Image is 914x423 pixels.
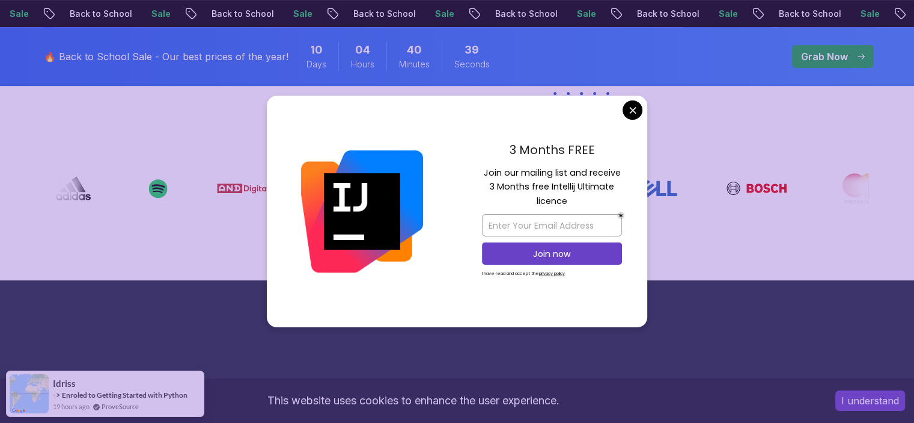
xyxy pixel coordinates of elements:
[62,391,187,400] a: Enroled to Getting Started with Python
[399,58,430,70] span: Minutes
[130,8,168,20] p: Sale
[555,8,594,20] p: Sale
[351,58,374,70] span: Hours
[615,8,697,20] p: Back to School
[757,8,839,20] p: Back to School
[48,8,130,20] p: Back to School
[10,374,49,413] img: provesource social proof notification image
[272,8,310,20] p: Sale
[190,8,272,20] p: Back to School
[835,391,905,411] button: Accept cookies
[53,390,61,400] span: ->
[332,8,413,20] p: Back to School
[465,42,479,58] span: 39 Seconds
[454,58,490,70] span: Seconds
[839,8,877,20] p: Sale
[306,58,326,70] span: Days
[53,378,76,389] span: idriss
[310,42,323,58] span: 10 Days
[46,147,868,161] p: Our Students Work in Top Companies
[474,8,555,20] p: Back to School
[355,42,370,58] span: 4 Hours
[697,8,736,20] p: Sale
[801,49,848,64] p: Grab Now
[102,401,139,412] a: ProveSource
[413,8,452,20] p: Sale
[9,387,817,414] div: This website uses cookies to enhance the user experience.
[53,401,90,412] span: 19 hours ago
[44,49,288,64] p: 🔥 Back to School Sale - Our best prices of the year!
[407,42,422,58] span: 40 Minutes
